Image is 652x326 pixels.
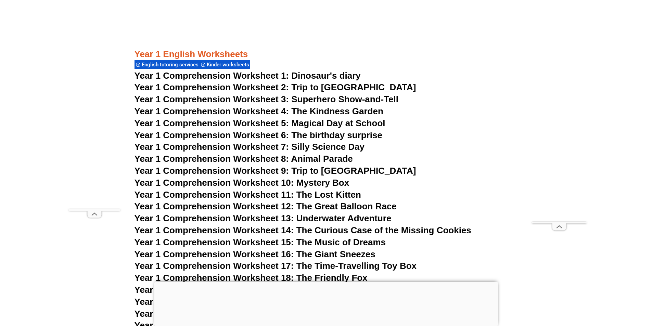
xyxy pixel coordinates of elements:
[135,94,399,104] a: Year 1 Comprehension Worksheet 3: Superhero Show-and-Tell
[538,249,652,326] iframe: Chat Widget
[200,60,250,69] div: Kinder worksheets
[135,213,392,223] a: Year 1 Comprehension Worksheet 13: Underwater Adventure
[135,178,349,188] a: Year 1 Comprehension Worksheet 10: Mystery Box
[135,225,471,235] a: Year 1 Comprehension Worksheet 14: The Curious Case of the Missing Cookies
[135,154,353,164] a: Year 1 Comprehension Worksheet 8: Animal Parade
[135,261,417,271] a: Year 1 Comprehension Worksheet 17: The Time-Travelling Toy Box
[135,273,368,283] a: Year 1 Comprehension Worksheet 18: The Friendly Fox
[135,297,358,307] a: Year 1 Comprehension Worksheet 20: The Champion
[135,285,379,295] a: Year 1 Comprehension Worksheet 19: The Amazing Game
[135,60,200,69] div: English tutoring services
[135,82,416,92] a: Year 1 Comprehension Worksheet 2: Trip to [GEOGRAPHIC_DATA]
[207,62,251,68] span: Kinder worksheets
[135,118,385,128] a: Year 1 Comprehension Worksheet 5: Magical Day at School
[135,190,361,200] a: Year 1 Comprehension Worksheet 11: The Lost Kitten
[135,70,361,81] a: Year 1 Comprehension Worksheet 1: Dinosaur's diary
[532,16,587,222] iframe: Advertisement
[135,166,416,176] a: Year 1 Comprehension Worksheet 9: Trip to [GEOGRAPHIC_DATA]
[154,282,498,324] iframe: Advertisement
[69,16,120,209] iframe: Advertisement
[135,130,382,140] a: Year 1 Comprehension Worksheet 6: The birthday surprise
[135,249,375,259] a: Year 1 Comprehension Worksheet 16: The Giant Sneezes
[135,106,383,116] a: Year 1 Comprehension Worksheet 4: The Kindness Garden
[135,49,518,60] h3: Year 1 English Worksheets
[135,309,313,319] a: Year 1 Creative Writing 1: What is a story?
[135,237,386,247] a: Year 1 Comprehension Worksheet 15: The Music of Dreams
[142,62,201,68] span: English tutoring services
[135,142,365,152] a: Year 1 Comprehension Worksheet 7: Silly Science Day
[135,201,397,211] a: Year 1 Comprehension Worksheet 12: The Great Balloon Race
